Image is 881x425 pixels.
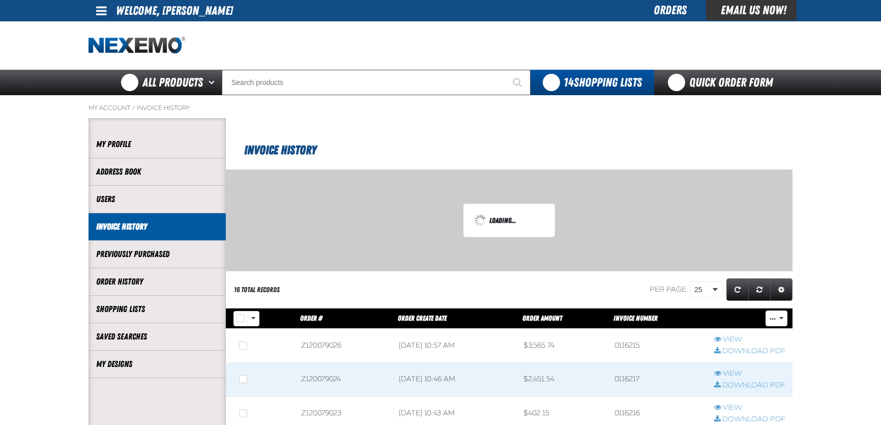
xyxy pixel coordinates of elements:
[726,278,749,301] a: Refresh grid action
[770,316,776,322] span: ...
[770,278,792,301] a: Expand or Collapse Grid Settings
[564,75,642,90] span: Shopping Lists
[392,329,516,363] td: [DATE] 10:57 AM
[714,415,785,424] a: Download PDF row action
[714,369,785,379] a: View row action
[89,104,130,112] a: My Account
[714,403,785,413] a: View row action
[205,70,222,95] button: Open All Products pages
[707,308,792,329] th: Row actions
[714,381,785,390] a: Download PDF row action
[398,314,447,322] a: Order Create Date
[96,331,218,343] a: Saved Searches
[96,276,218,288] a: Order History
[96,248,218,260] a: Previously Purchased
[516,362,608,396] td: $2,451.54
[294,362,392,396] td: Z120079024
[244,143,316,157] span: Invoice History
[650,285,688,294] span: Per page:
[607,362,707,396] td: 0116217
[96,303,218,315] a: Shopping Lists
[132,104,135,112] span: /
[694,285,711,295] span: 25
[714,347,785,356] a: Download PDF row action
[654,70,792,95] a: Quick Order Form
[392,362,516,396] td: [DATE] 10:46 AM
[522,314,562,322] a: Order Amount
[89,37,185,54] img: Nexemo logo
[96,221,218,233] a: Invoice History
[96,193,218,205] a: Users
[247,311,259,326] button: Rows selection options
[613,314,658,322] a: Invoice Number
[222,70,531,95] input: Search
[607,329,707,363] td: 0116215
[516,329,608,363] td: $3,565.74
[766,310,787,326] button: Mass Actions
[531,70,654,95] button: You have 14 Shopping Lists. Open to view details
[564,75,574,90] strong: 14
[89,37,185,54] a: Home
[505,70,531,95] button: Start Searching
[294,329,392,363] td: Z120079026
[96,166,218,178] a: Address Book
[474,214,544,226] div: Loading...
[748,278,771,301] a: Reset grid action
[300,314,322,322] a: Order #
[142,73,203,92] span: All Products
[137,104,190,112] a: Invoice History
[89,104,792,112] nav: Breadcrumbs
[234,285,280,295] div: 16 total records
[96,138,218,150] a: My Profile
[96,358,218,370] a: My Designs
[714,335,785,345] a: View row action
